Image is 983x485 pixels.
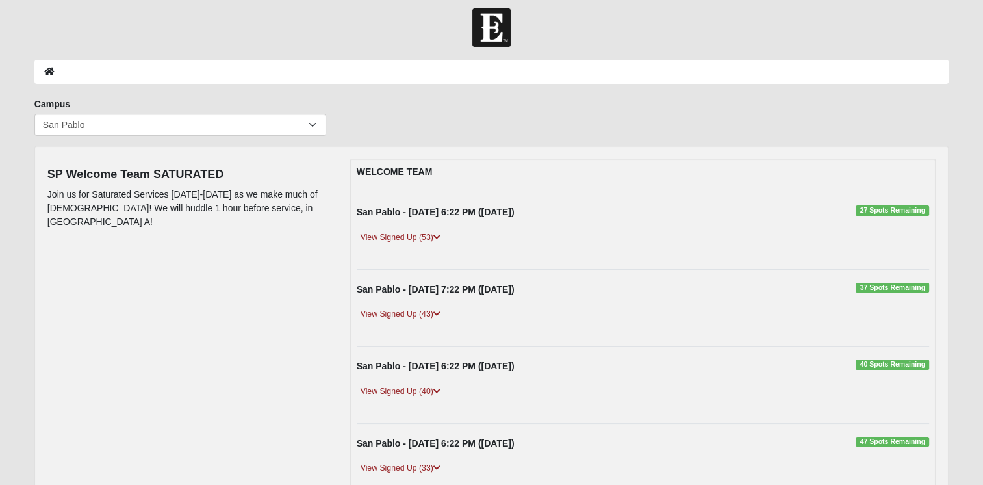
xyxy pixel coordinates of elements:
label: Campus [34,98,70,111]
a: View Signed Up (53) [357,231,444,244]
span: 40 Spots Remaining [856,360,929,370]
strong: San Pablo - [DATE] 7:22 PM ([DATE]) [357,284,515,295]
span: 47 Spots Remaining [856,437,929,447]
strong: San Pablo - [DATE] 6:22 PM ([DATE]) [357,361,515,371]
strong: WELCOME TEAM [357,166,433,177]
strong: San Pablo - [DATE] 6:22 PM ([DATE]) [357,438,515,449]
a: View Signed Up (33) [357,462,444,475]
a: View Signed Up (43) [357,308,444,321]
img: Church of Eleven22 Logo [472,8,511,47]
p: Join us for Saturated Services [DATE]-[DATE] as we make much of [DEMOGRAPHIC_DATA]! We will huddl... [47,188,331,229]
a: View Signed Up (40) [357,385,444,399]
h4: SP Welcome Team SATURATED [47,168,331,182]
span: 37 Spots Remaining [856,283,929,293]
strong: San Pablo - [DATE] 6:22 PM ([DATE]) [357,207,515,217]
span: 27 Spots Remaining [856,205,929,216]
